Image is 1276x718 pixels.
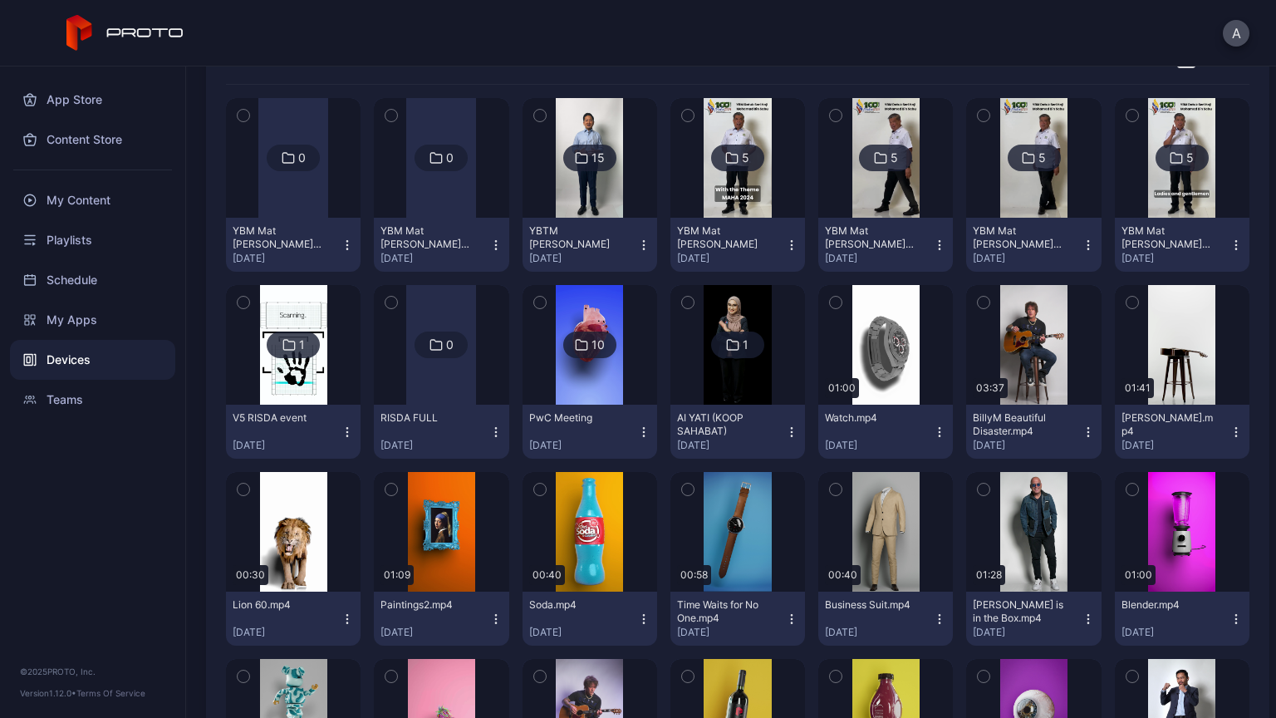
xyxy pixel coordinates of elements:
[529,626,637,639] div: [DATE]
[1121,224,1213,251] div: YBM Mat Sabu Tamil
[374,405,508,459] button: RISDA FULL[DATE]
[1038,150,1046,165] div: 5
[966,405,1101,459] button: BillyM Beautiful Disaster.mp4[DATE]
[973,598,1064,625] div: Howie Mandel is in the Box.mp4
[1121,598,1213,612] div: Blender.mp4
[591,150,605,165] div: 15
[825,598,916,612] div: Business Suit.mp4
[1121,626,1229,639] div: [DATE]
[10,180,175,220] a: My Content
[825,224,916,251] div: YBM Mat Sabu English
[973,252,1081,265] div: [DATE]
[523,405,657,459] button: PwC Meeting[DATE]
[374,592,508,646] button: Paintings2.mp4[DATE]
[233,252,341,265] div: [DATE]
[529,252,637,265] div: [DATE]
[677,411,768,438] div: AI YATI (KOOP SAHABAT)
[818,218,953,272] button: YBM Mat [PERSON_NAME] English[DATE]
[743,337,748,352] div: 1
[742,150,749,165] div: 5
[446,150,454,165] div: 0
[20,665,165,678] div: © 2025 PROTO, Inc.
[670,592,805,646] button: Time Waits for No One.mp4[DATE]
[670,218,805,272] button: YBM Mat [PERSON_NAME][DATE]
[825,439,933,452] div: [DATE]
[1186,150,1194,165] div: 5
[973,626,1081,639] div: [DATE]
[529,439,637,452] div: [DATE]
[380,224,472,251] div: YBM Mat Sabu Mandarin
[10,120,175,160] a: Content Store
[233,626,341,639] div: [DATE]
[10,220,175,260] a: Playlists
[1121,439,1229,452] div: [DATE]
[677,439,785,452] div: [DATE]
[529,411,621,425] div: PwC Meeting
[677,252,785,265] div: [DATE]
[891,150,898,165] div: 5
[523,218,657,272] button: YBTM [PERSON_NAME][DATE]
[446,337,454,352] div: 0
[1121,252,1229,265] div: [DATE]
[825,626,933,639] div: [DATE]
[529,598,621,612] div: Soda.mp4
[20,688,76,698] span: Version 1.12.0 •
[677,598,768,625] div: Time Waits for No One.mp4
[233,224,324,251] div: YBM Mat Sabu JAPAN
[380,411,472,425] div: RISDA FULL
[825,411,916,425] div: Watch.mp4
[226,218,361,272] button: YBM Mat [PERSON_NAME] [GEOGRAPHIC_DATA][DATE]
[226,592,361,646] button: Lion 60.mp4[DATE]
[1223,20,1249,47] button: A
[1121,411,1213,438] div: BillyM Silhouette.mp4
[380,626,488,639] div: [DATE]
[1115,218,1249,272] button: YBM Mat [PERSON_NAME] Tamil[DATE]
[76,688,145,698] a: Terms Of Service
[1115,592,1249,646] button: Blender.mp4[DATE]
[374,218,508,272] button: YBM Mat [PERSON_NAME] Mandarin[DATE]
[233,439,341,452] div: [DATE]
[591,337,605,352] div: 10
[973,411,1064,438] div: BillyM Beautiful Disaster.mp4
[818,592,953,646] button: Business Suit.mp4[DATE]
[10,340,175,380] a: Devices
[380,252,488,265] div: [DATE]
[10,80,175,120] a: App Store
[523,592,657,646] button: Soda.mp4[DATE]
[380,598,472,612] div: Paintings2.mp4
[966,592,1101,646] button: [PERSON_NAME] is in the Box.mp4[DATE]
[10,380,175,420] a: Teams
[10,300,175,340] a: My Apps
[966,218,1101,272] button: YBM Mat [PERSON_NAME] Chinese[DATE]
[233,411,324,425] div: V5 RISDA event
[825,252,933,265] div: [DATE]
[226,405,361,459] button: V5 RISDA event[DATE]
[973,224,1064,251] div: YBM Mat Sabu Chinese
[973,439,1081,452] div: [DATE]
[529,224,621,251] div: YBTM Dato Arthur
[677,626,785,639] div: [DATE]
[1115,405,1249,459] button: [PERSON_NAME].mp4[DATE]
[10,260,175,300] a: Schedule
[299,337,305,352] div: 1
[380,439,488,452] div: [DATE]
[233,598,324,612] div: Lion 60.mp4
[670,405,805,459] button: AI YATI (KOOP SAHABAT)[DATE]
[298,150,306,165] div: 0
[677,224,768,251] div: YBM Mat Sabu
[818,405,953,459] button: Watch.mp4[DATE]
